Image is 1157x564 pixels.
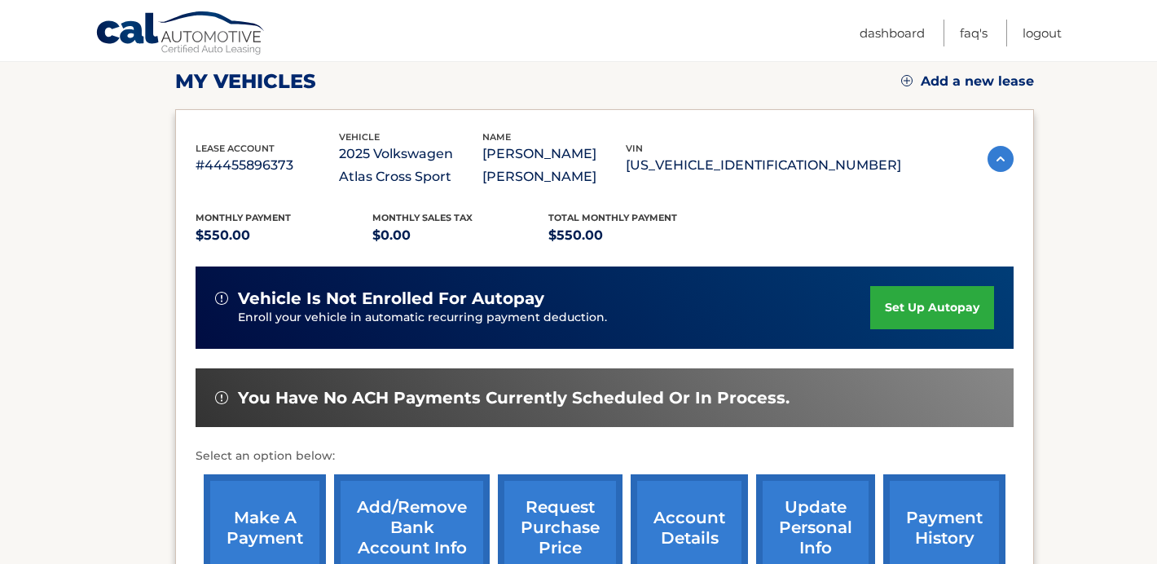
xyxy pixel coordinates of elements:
[196,224,372,247] p: $550.00
[196,143,275,154] span: lease account
[196,447,1014,466] p: Select an option below:
[960,20,988,46] a: FAQ's
[196,212,291,223] span: Monthly Payment
[860,20,925,46] a: Dashboard
[175,69,316,94] h2: my vehicles
[626,154,901,177] p: [US_VEHICLE_IDENTIFICATION_NUMBER]
[196,154,339,177] p: #44455896373
[548,212,677,223] span: Total Monthly Payment
[482,143,626,188] p: [PERSON_NAME] [PERSON_NAME]
[626,143,643,154] span: vin
[238,388,790,408] span: You have no ACH payments currently scheduled or in process.
[870,286,994,329] a: set up autopay
[215,391,228,404] img: alert-white.svg
[548,224,725,247] p: $550.00
[372,224,549,247] p: $0.00
[238,309,870,327] p: Enroll your vehicle in automatic recurring payment deduction.
[339,143,482,188] p: 2025 Volkswagen Atlas Cross Sport
[901,75,913,86] img: add.svg
[482,131,511,143] span: name
[901,73,1034,90] a: Add a new lease
[988,146,1014,172] img: accordion-active.svg
[95,11,266,58] a: Cal Automotive
[339,131,380,143] span: vehicle
[238,289,544,309] span: vehicle is not enrolled for autopay
[1023,20,1062,46] a: Logout
[215,292,228,305] img: alert-white.svg
[372,212,473,223] span: Monthly sales Tax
